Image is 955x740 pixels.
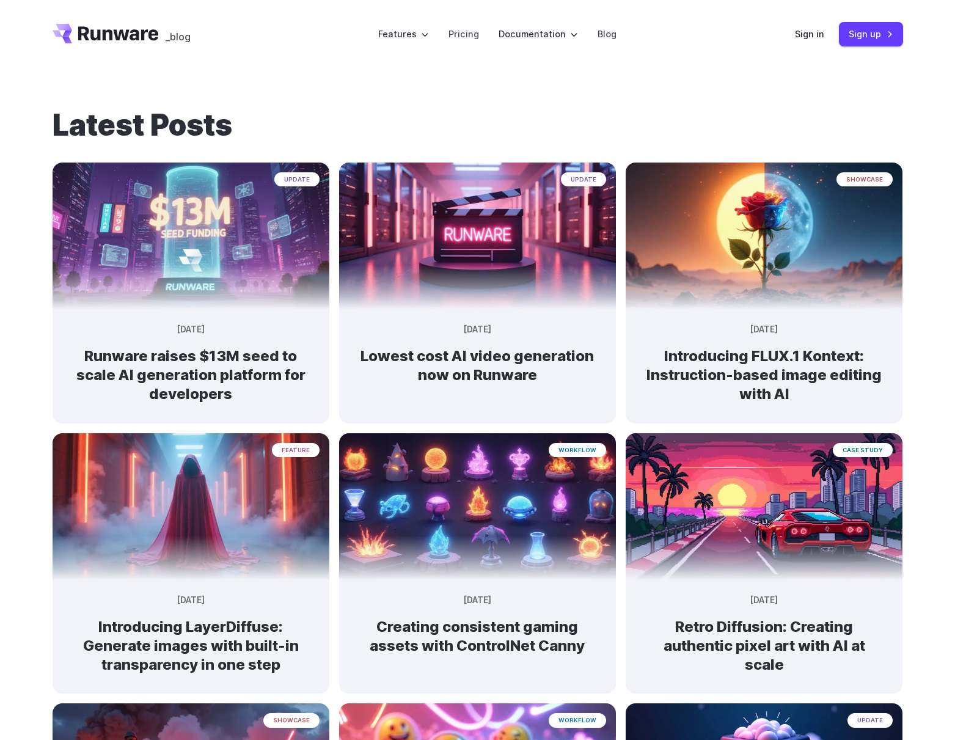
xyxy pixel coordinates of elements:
[626,570,902,694] a: a red sports car on a futuristic highway with a sunset and city skyline in the background, styled...
[839,22,903,46] a: Sign up
[750,594,778,607] time: [DATE]
[53,570,329,694] a: A cloaked figure made entirely of bending light and heat distortion, slightly warping the scene b...
[177,594,205,607] time: [DATE]
[274,172,320,186] span: update
[263,713,320,727] span: showcase
[464,594,491,607] time: [DATE]
[549,713,606,727] span: workflow
[339,299,616,405] a: Neon-lit movie clapperboard with the word 'RUNWARE' in a futuristic server room update [DATE] Low...
[833,443,893,457] span: case study
[53,299,329,423] a: Futuristic city scene with neon lights showing Runware announcement of $13M seed funding in large...
[166,24,191,43] a: _blog
[272,443,320,457] span: feature
[53,108,903,143] h1: Latest Posts
[72,346,310,404] h2: Runware raises $13M seed to scale AI generation platform for developers
[795,27,824,41] a: Sign in
[53,24,159,43] a: Go to /
[626,163,902,309] img: Surreal rose in a desert landscape, split between day and night with the sun and moon aligned beh...
[53,163,329,309] img: Futuristic city scene with neon lights showing Runware announcement of $13M seed funding in large...
[626,299,902,423] a: Surreal rose in a desert landscape, split between day and night with the sun and moon aligned beh...
[339,433,616,580] img: An array of glowing, stylized elemental orbs and flames in various containers and stands, depicte...
[166,32,191,42] span: _blog
[645,346,883,404] h2: Introducing FLUX.1 Kontext: Instruction-based image editing with AI
[499,27,578,41] label: Documentation
[549,443,606,457] span: workflow
[598,27,617,41] a: Blog
[561,172,606,186] span: update
[378,27,429,41] label: Features
[626,433,902,580] img: a red sports car on a futuristic highway with a sunset and city skyline in the background, styled...
[339,163,616,309] img: Neon-lit movie clapperboard with the word 'RUNWARE' in a futuristic server room
[72,617,310,675] h2: Introducing LayerDiffuse: Generate images with built-in transparency in one step
[177,323,205,337] time: [DATE]
[645,617,883,675] h2: Retro Diffusion: Creating authentic pixel art with AI at scale
[339,570,616,675] a: An array of glowing, stylized elemental orbs and flames in various containers and stands, depicte...
[836,172,893,186] span: showcase
[448,27,479,41] a: Pricing
[750,323,778,337] time: [DATE]
[464,323,491,337] time: [DATE]
[359,617,596,655] h2: Creating consistent gaming assets with ControlNet Canny
[847,713,893,727] span: update
[359,346,596,384] h2: Lowest cost AI video generation now on Runware
[53,433,329,580] img: A cloaked figure made entirely of bending light and heat distortion, slightly warping the scene b...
